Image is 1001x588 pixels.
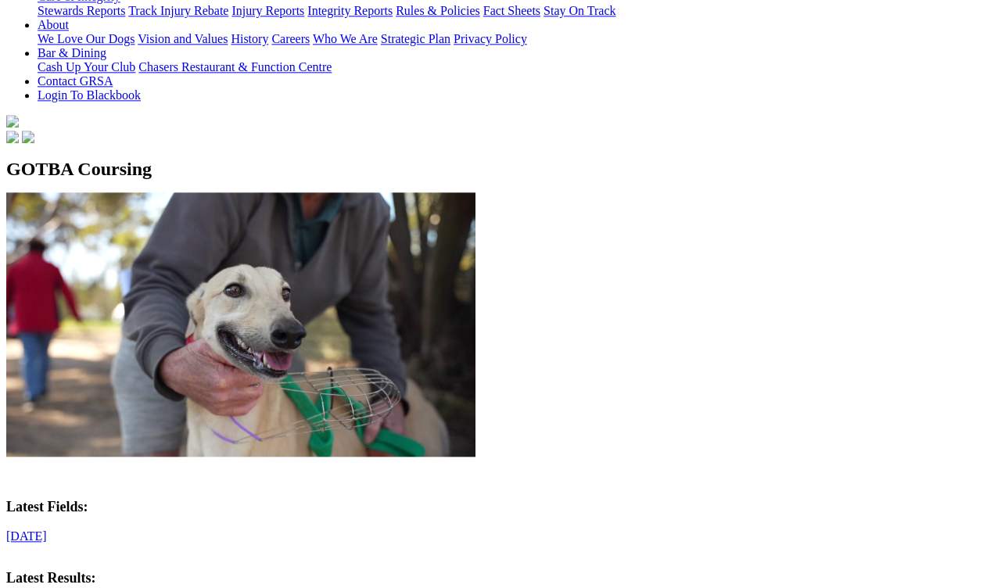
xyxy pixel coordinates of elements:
a: Injury Reports [231,4,304,17]
strong: Latest Fields: [6,499,88,514]
a: We Love Our Dogs [38,32,135,45]
a: Contact GRSA [38,74,113,88]
img: twitter.svg [22,131,34,143]
img: logo-grsa-white.png [6,115,19,127]
a: Track Injury Rebate [128,4,228,17]
a: Vision and Values [138,32,228,45]
div: About [38,32,995,46]
a: Login To Blackbook [38,88,141,102]
a: Integrity Reports [307,4,393,17]
a: Bar & Dining [38,46,106,59]
img: vlcsnap-2022-05-12-10h19m24s395.png [6,192,475,457]
a: History [231,32,268,45]
div: Care & Integrity [38,4,995,18]
a: Who We Are [313,32,378,45]
a: Privacy Policy [454,32,527,45]
a: Careers [271,32,310,45]
img: facebook.svg [6,131,19,143]
a: Stewards Reports [38,4,125,17]
strong: Latest Results: [6,570,96,586]
span: GOTBA Coursing [6,159,152,179]
a: Chasers Restaurant & Function Centre [138,60,332,73]
a: Rules & Policies [396,4,480,17]
a: Stay On Track [544,4,615,17]
a: About [38,18,69,31]
a: [DATE] [6,529,47,543]
a: Strategic Plan [381,32,450,45]
a: Cash Up Your Club [38,60,135,73]
a: Fact Sheets [483,4,540,17]
div: Bar & Dining [38,60,995,74]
